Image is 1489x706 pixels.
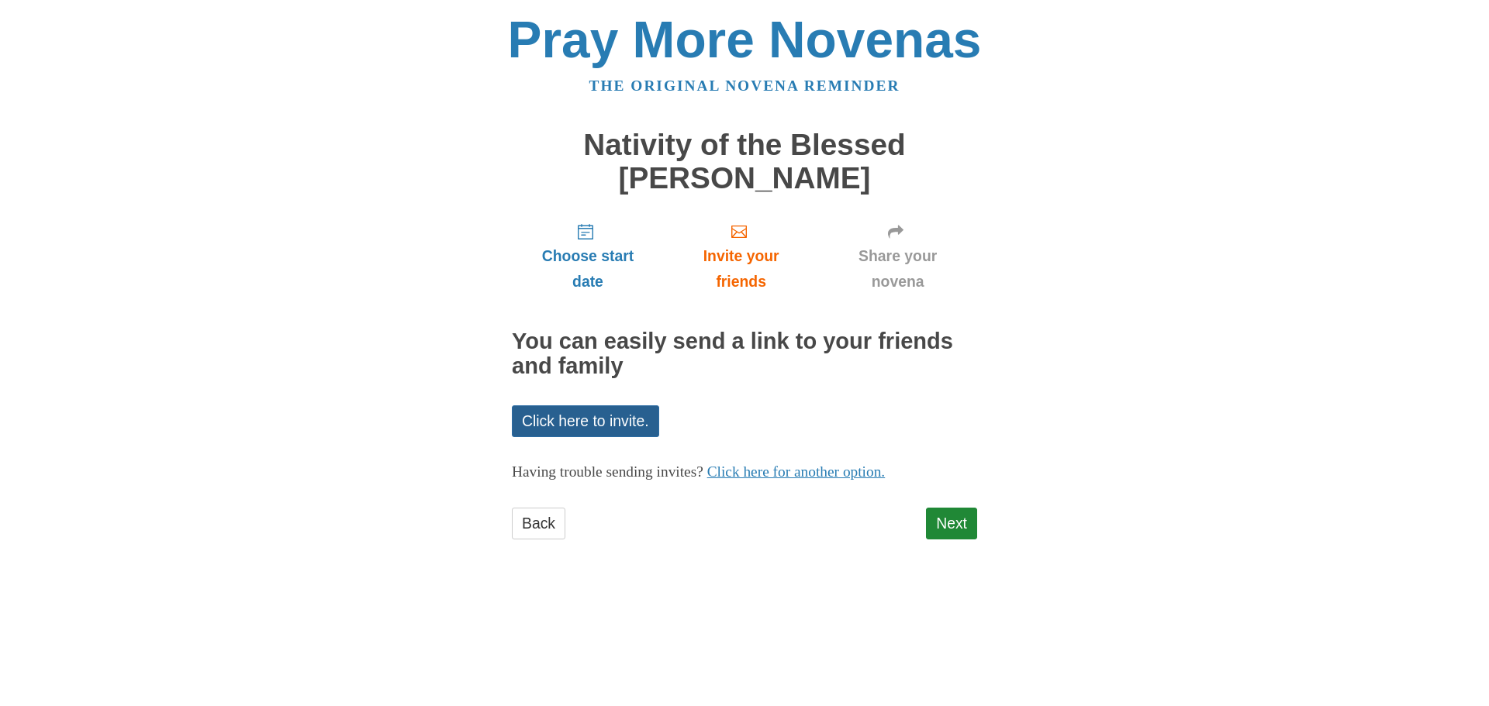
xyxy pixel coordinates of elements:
a: Share your novena [818,210,977,302]
span: Having trouble sending invites? [512,463,703,480]
a: Click here for another option. [707,463,886,480]
h2: You can easily send a link to your friends and family [512,329,977,379]
span: Choose start date [527,243,648,294]
a: Pray More Novenas [508,11,982,68]
span: Share your novena [834,243,962,294]
a: Invite your friends [664,210,818,302]
a: Next [926,508,977,539]
a: Back [512,508,565,539]
a: The original novena reminder [589,77,900,94]
a: Choose start date [512,210,664,302]
span: Invite your friends [679,243,803,294]
a: Click here to invite. [512,405,659,437]
h1: Nativity of the Blessed [PERSON_NAME] [512,129,977,195]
